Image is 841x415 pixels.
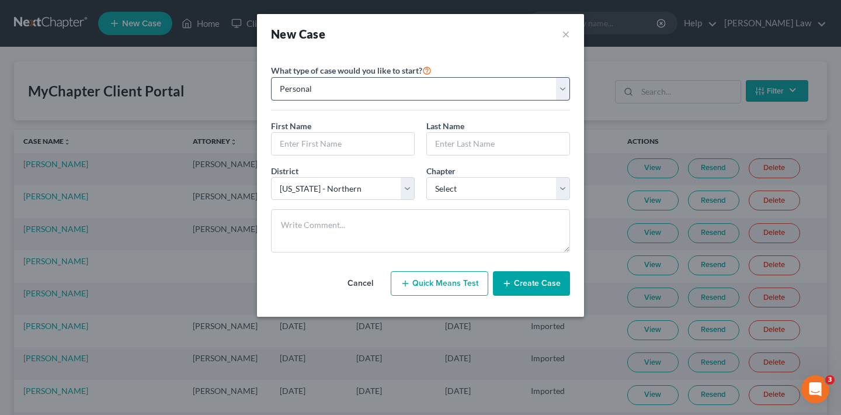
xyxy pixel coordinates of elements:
[391,271,488,296] button: Quick Means Test
[271,166,298,176] span: District
[825,375,835,385] span: 3
[271,63,432,77] label: What type of case would you like to start?
[426,121,464,131] span: Last Name
[801,375,829,403] iframe: Intercom live chat
[493,271,570,296] button: Create Case
[271,121,311,131] span: First Name
[335,272,386,295] button: Cancel
[272,133,414,155] input: Enter First Name
[426,166,456,176] span: Chapter
[427,133,569,155] input: Enter Last Name
[562,26,570,42] button: ×
[271,27,325,41] strong: New Case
